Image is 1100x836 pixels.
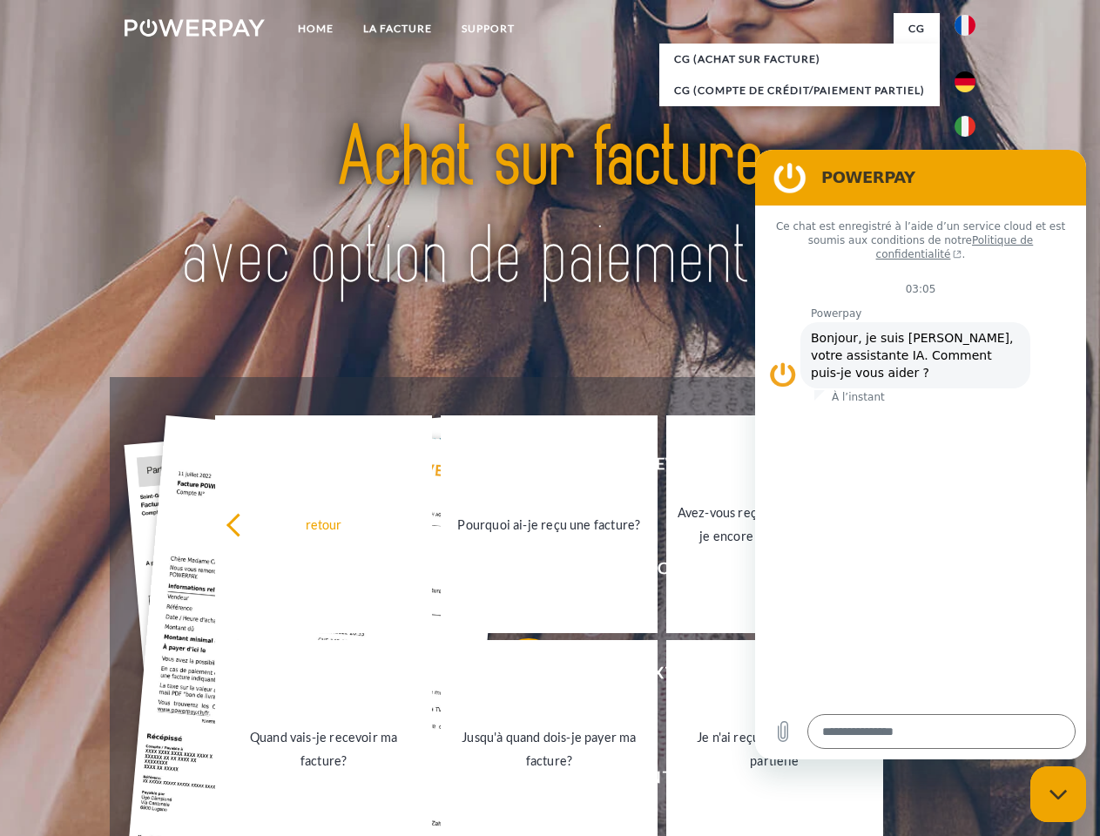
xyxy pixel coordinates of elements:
div: Jusqu'à quand dois-je payer ma facture? [451,725,647,772]
div: Avez-vous reçu mes paiements, ai-je encore un solde ouvert? [677,501,873,548]
div: retour [226,512,422,536]
a: CG (achat sur facture) [659,44,940,75]
img: fr [955,15,975,36]
div: Quand vais-je recevoir ma facture? [226,725,422,772]
a: CG [894,13,940,44]
img: de [955,71,975,92]
a: Home [283,13,348,44]
img: it [955,116,975,137]
iframe: Fenêtre de messagerie [755,150,1086,759]
img: logo-powerpay-white.svg [125,19,265,37]
a: Avez-vous reçu mes paiements, ai-je encore un solde ouvert? [666,415,883,633]
div: Je n'ai reçu qu'une livraison partielle [677,725,873,772]
img: title-powerpay_fr.svg [166,84,934,334]
a: Support [447,13,530,44]
a: LA FACTURE [348,13,447,44]
div: Pourquoi ai-je reçu une facture? [451,512,647,536]
iframe: Bouton de lancement de la fenêtre de messagerie, conversation en cours [1030,766,1086,822]
a: CG (Compte de crédit/paiement partiel) [659,75,940,106]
